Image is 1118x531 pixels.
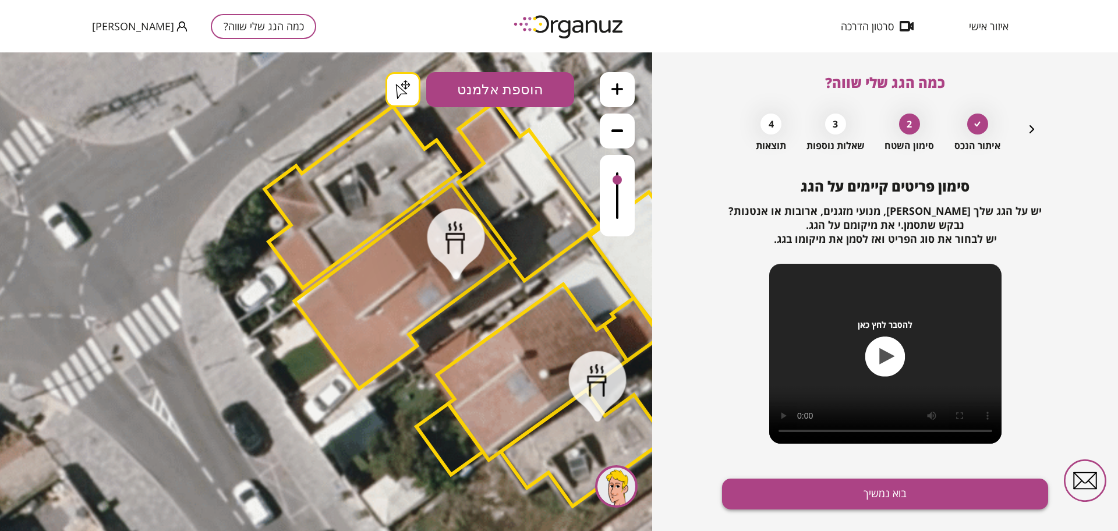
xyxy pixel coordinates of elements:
[722,479,1048,509] button: בוא נמשיך
[969,20,1009,32] span: איזור אישי
[806,140,865,151] span: שאלות נוספות
[954,140,1000,151] span: איתור הנכס
[885,140,934,151] span: סימון השטח
[801,176,970,196] span: סימון פריטים קיימים על הגג
[505,10,634,43] img: logo
[899,114,920,134] div: 2
[92,19,187,34] button: [PERSON_NAME]
[823,20,931,32] button: סרטון הדרכה
[825,73,945,92] span: כמה הגג שלי שווה?
[92,20,174,32] span: [PERSON_NAME]
[825,114,846,134] div: 3
[760,114,781,134] div: 4
[756,140,786,151] span: תוצאות
[951,20,1026,32] button: איזור אישי
[858,320,912,330] span: להסבר לחץ כאן
[728,204,1042,246] span: יש על הגג שלך [PERSON_NAME], מנועי מזגנים, ארובות או אנטנות? נבקש שתסמן.י את מיקומם על הגג. יש לב...
[841,20,894,32] span: סרטון הדרכה
[211,14,316,39] button: כמה הגג שלי שווה?
[426,20,574,55] button: הוספת אלמנט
